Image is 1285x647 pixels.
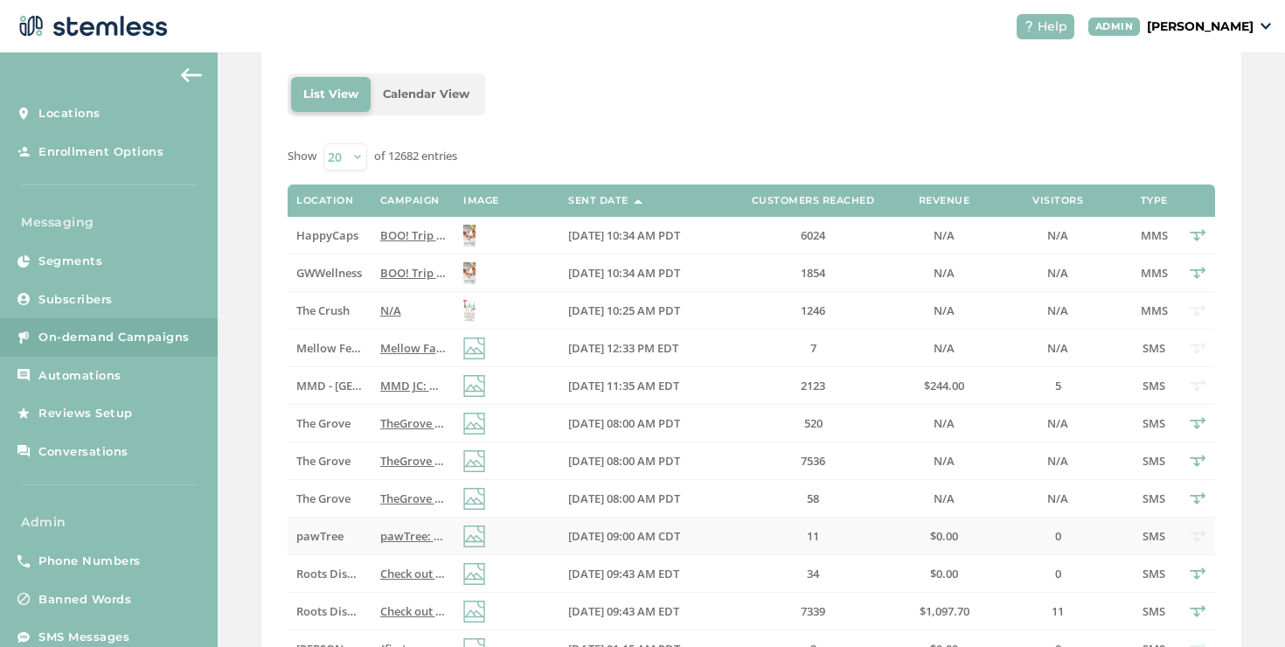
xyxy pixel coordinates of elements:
label: SMS [1136,604,1171,619]
label: 7339 [734,604,892,619]
span: $0.00 [930,566,958,581]
label: Show [288,148,316,165]
span: $0.00 [930,528,958,544]
img: icon-help-white-03924b79.svg [1024,21,1034,31]
label: GWWellness [296,266,362,281]
label: N/A [909,454,979,469]
span: Check out our new deals at Roots! Reply END to cancel [380,603,671,619]
span: 11 [807,528,819,544]
span: SMS [1143,453,1165,469]
img: logo-dark-0685b13c.svg [14,9,168,44]
span: BOO! Trip or treat with this [DATE] special from HappyCapsWellness. Access shop: click link below... [380,227,1190,243]
span: 2123 [801,378,825,393]
span: SMS Messages [38,629,129,646]
span: N/A [1047,415,1068,431]
label: N/A [997,303,1119,318]
label: HappyCaps [296,228,362,243]
label: N/A [997,454,1119,469]
label: N/A [909,416,979,431]
label: 11 [734,529,892,544]
label: SMS [1136,567,1171,581]
img: icon-img-d887fa0c.svg [463,450,485,472]
div: Chat Widget [1198,563,1285,647]
label: 10/07/2025 09:00 AM CDT [568,529,717,544]
span: SMS [1143,528,1165,544]
span: Enrollment Options [38,143,163,161]
span: Roots Dispensary - Med [296,566,423,581]
label: The Grove [296,454,362,469]
label: 10/07/2025 10:25 AM PDT [568,303,717,318]
span: SMS [1143,603,1165,619]
span: SMS [1143,490,1165,506]
label: N/A [997,341,1119,356]
span: pawTree: New to pawTree? We’ve got you! This video has the basics to help you grow fast. Reply EN... [380,528,972,544]
span: N/A [1047,227,1068,243]
label: $1,097.70 [909,604,979,619]
span: SMS [1143,340,1165,356]
span: $1,097.70 [920,603,969,619]
label: MMS [1136,303,1171,318]
img: icon-img-d887fa0c.svg [463,413,485,435]
img: icon-sort-1e1d7615.svg [634,199,642,204]
label: SMS [1136,529,1171,544]
label: SMS [1136,379,1171,393]
span: N/A [934,490,955,506]
span: N/A [380,303,401,318]
img: WeLaLa8BTT3jtzrmGI6VtW7mKnEhHPKhiHMurC2e.jpg [463,262,476,284]
label: Sent Date [568,195,629,206]
label: Campaign [380,195,440,206]
span: pawTree [296,528,344,544]
span: [DATE] 10:34 AM PDT [568,227,680,243]
label: 10/07/2025 09:43 AM EDT [568,567,717,581]
label: N/A [909,491,979,506]
span: Mellow Fellow [296,340,375,356]
span: Locations [38,105,101,122]
span: N/A [934,265,955,281]
label: 5 [997,379,1119,393]
li: Calendar View [371,77,482,112]
label: TheGrove La Mesa: You have a new notification waiting for you, {first_name}! Reply END to cancel [380,491,446,506]
span: Automations [38,367,122,385]
span: On-demand Campaigns [38,329,190,346]
label: of 12682 entries [374,148,457,165]
label: SMS [1136,341,1171,356]
label: MMS [1136,266,1171,281]
span: [DATE] 11:35 AM EDT [568,378,679,393]
span: Roots Dispensary - Rec [296,603,418,619]
label: 1854 [734,266,892,281]
span: 5 [1055,378,1061,393]
label: 10/07/2025 08:00 AM PDT [568,491,717,506]
label: Visitors [1032,195,1083,206]
label: BOO! Trip or treat with this Halloween special from HappyCapsWellness. Access shop: click link be... [380,228,446,243]
label: N/A [997,228,1119,243]
img: icon-img-d887fa0c.svg [463,563,485,585]
label: 34 [734,567,892,581]
label: TheGrove La Mesa: You have a new notification waiting for you, {first_name}! Reply END to cancel [380,416,446,431]
span: [DATE] 09:00 AM CDT [568,528,680,544]
label: The Grove [296,491,362,506]
label: pawTree [296,529,362,544]
label: 2123 [734,379,892,393]
span: [DATE] 08:00 AM PDT [568,415,680,431]
span: $244.00 [924,378,964,393]
label: N/A [997,416,1119,431]
span: [DATE] 10:25 AM PDT [568,303,680,318]
span: N/A [1047,340,1068,356]
span: N/A [934,303,955,318]
label: Mellow Fam Free Shipping is here! Save up to 40% with free delivery. Use code: MFDD25. Oct 6–8th.... [380,341,446,356]
label: 10/07/2025 08:00 AM PDT [568,454,717,469]
label: MMD JC: Buy 2 Get 1 on your favorite jelly candies! 🚨 PLUS 20% OFF STOREWIDE! 🚨 AND a price match... [380,379,446,393]
label: N/A [997,491,1119,506]
span: [DATE] 10:34 AM PDT [568,265,680,281]
span: Mellow Fam Free Shipping is here! Save up to 40% with free delivery. Use code: MFDD25. [DATE]–[DA... [380,340,1108,356]
span: The Grove [296,415,351,431]
span: 6024 [801,227,825,243]
span: The Grove [296,490,351,506]
span: [DATE] 08:00 AM PDT [568,453,680,469]
label: $244.00 [909,379,979,393]
span: 7339 [801,603,825,619]
label: 520 [734,416,892,431]
label: Roots Dispensary - Rec [296,604,362,619]
label: 10/07/2025 09:43 AM EDT [568,604,717,619]
span: HappyCaps [296,227,358,243]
